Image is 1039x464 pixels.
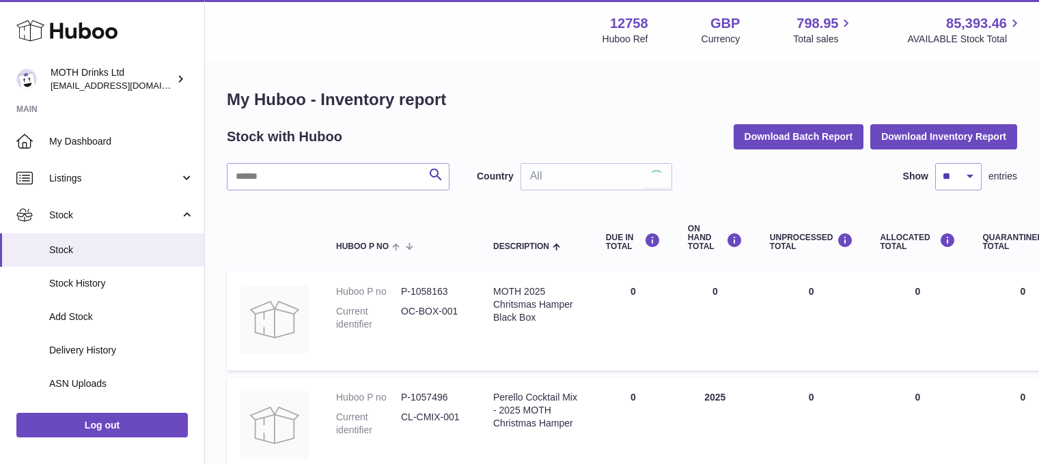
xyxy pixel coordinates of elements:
dt: Huboo P no [336,285,401,298]
a: Log out [16,413,188,437]
img: product image [240,285,309,353]
td: 0 [756,272,867,371]
label: Country [477,170,514,183]
span: AVAILABLE Stock Total [907,33,1023,46]
div: ALLOCATED Total [881,233,956,251]
dd: P-1058163 [401,285,466,298]
img: product image [240,391,309,459]
strong: 12758 [610,14,648,33]
button: Download Inventory Report [870,124,1017,149]
div: DUE IN TOTAL [606,233,661,251]
div: Perello Cocktail Mix - 2025 MOTH Christmas Hamper [493,391,579,430]
label: Show [903,170,928,183]
strong: GBP [710,14,740,33]
img: orders@mothdrinks.com [16,69,37,89]
span: 0 [1020,286,1025,297]
span: 0 [1020,392,1025,403]
div: Huboo Ref [602,33,648,46]
span: ASN Uploads [49,377,194,390]
span: Stock [49,244,194,257]
td: 0 [592,272,674,371]
div: UNPROCESSED Total [770,233,853,251]
span: My Dashboard [49,135,194,148]
td: 0 [674,272,756,371]
dt: Huboo P no [336,391,401,404]
span: 798.95 [796,14,838,33]
span: 85,393.46 [946,14,1007,33]
div: Currency [702,33,740,46]
dt: Current identifier [336,305,401,331]
a: 798.95 Total sales [793,14,854,46]
span: Add Stock [49,310,194,323]
span: Listings [49,172,180,185]
span: entries [988,170,1017,183]
span: Delivery History [49,344,194,357]
h2: Stock with Huboo [227,128,342,146]
a: 85,393.46 AVAILABLE Stock Total [907,14,1023,46]
td: 0 [867,272,969,371]
div: MOTH Drinks Ltd [51,66,174,92]
dd: P-1057496 [401,391,466,404]
span: Huboo P no [336,242,389,251]
dd: OC-BOX-001 [401,305,466,331]
span: Stock History [49,277,194,290]
div: MOTH 2025 Chritsmas Hamper Black Box [493,285,579,324]
dd: CL-CMIX-001 [401,411,466,437]
h1: My Huboo - Inventory report [227,89,1017,111]
div: ON HAND Total [688,224,743,252]
dt: Current identifier [336,411,401,437]
button: Download Batch Report [734,124,864,149]
span: Description [493,242,549,251]
span: Total sales [793,33,854,46]
span: [EMAIL_ADDRESS][DOMAIN_NAME] [51,80,201,91]
span: Stock [49,209,180,222]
